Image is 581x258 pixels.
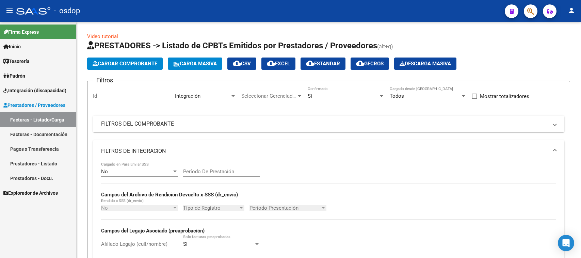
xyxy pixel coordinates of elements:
span: Seleccionar Gerenciador [241,93,296,99]
app-download-masive: Descarga masiva de comprobantes (adjuntos) [394,58,456,70]
span: Período Presentación [249,205,320,211]
span: Todos [390,93,404,99]
span: Prestadores / Proveedores [3,101,65,109]
span: Estandar [306,61,340,67]
span: CSV [233,61,251,67]
a: Video tutorial [87,33,118,39]
h3: Filtros [93,76,116,85]
span: Gecros [356,61,384,67]
mat-icon: menu [5,6,14,15]
span: Si [183,241,188,247]
span: Explorador de Archivos [3,189,58,197]
span: Cargar Comprobante [93,61,157,67]
mat-icon: person [567,6,576,15]
button: Carga Masiva [168,58,222,70]
span: Firma Express [3,28,39,36]
span: Si [308,93,312,99]
div: Open Intercom Messenger [558,235,574,251]
button: Cargar Comprobante [87,58,163,70]
span: Mostrar totalizadores [480,92,529,100]
span: EXCEL [267,61,290,67]
mat-icon: cloud_download [267,59,275,67]
span: Inicio [3,43,21,50]
span: - osdop [54,3,80,18]
span: No [101,168,108,175]
span: Tesorería [3,58,30,65]
mat-expansion-panel-header: FILTROS DEL COMPROBANTE [93,116,564,132]
mat-icon: cloud_download [306,59,314,67]
mat-icon: cloud_download [356,59,364,67]
mat-icon: cloud_download [233,59,241,67]
strong: Campos del Legajo Asociado (preaprobación) [101,228,205,234]
span: Tipo de Registro [183,205,238,211]
span: Carga Masiva [173,61,217,67]
button: CSV [227,58,256,70]
mat-expansion-panel-header: FILTROS DE INTEGRACION [93,140,564,162]
span: Integración (discapacidad) [3,87,66,94]
span: PRESTADORES -> Listado de CPBTs Emitidos por Prestadores / Proveedores [87,41,377,50]
span: Padrón [3,72,25,80]
mat-panel-title: FILTROS DEL COMPROBANTE [101,120,548,128]
button: EXCEL [261,58,295,70]
span: No [101,205,108,211]
span: Descarga Masiva [400,61,451,67]
button: Gecros [351,58,389,70]
mat-panel-title: FILTROS DE INTEGRACION [101,147,548,155]
button: Descarga Masiva [394,58,456,70]
button: Estandar [301,58,345,70]
strong: Campos del Archivo de Rendición Devuelto x SSS (dr_envio) [101,192,238,198]
span: (alt+q) [377,43,393,50]
span: Integración [175,93,200,99]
